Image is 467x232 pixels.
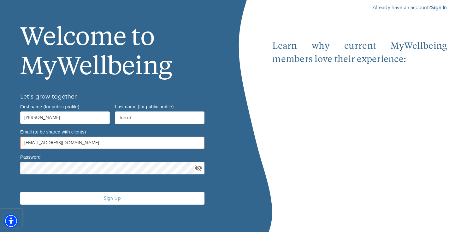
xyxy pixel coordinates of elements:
label: Password [20,155,40,159]
button: Sign Up [20,192,204,205]
label: Last name (for public profile) [115,104,174,109]
button: toggle password visibility [194,163,203,173]
p: Learn why current MyWellbeing members love their experience: [272,40,447,66]
label: Email (to be shared with clients) [20,129,86,134]
label: First name (for public profile) [20,104,79,109]
p: Already have an account? [272,4,447,11]
h6: Let’s grow together. [20,92,213,102]
span: Sign Up [23,195,202,201]
input: Type your email address here [20,137,204,149]
a: Sign In [431,4,447,11]
iframe: Embedded youtube [272,66,447,197]
div: Accessibility Menu [4,214,18,228]
h1: Welcome to MyWellbeing [20,4,213,83]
